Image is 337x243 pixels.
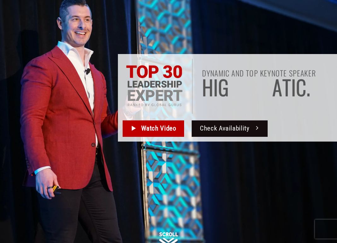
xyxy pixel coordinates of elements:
a: Watch Video [123,120,184,137]
img: Top 30 Leadership Experts [126,65,183,107]
span: Check Availability [200,123,249,134]
span: c [296,77,306,97]
a: Check Availability [192,120,268,137]
h1: Dynamic and top keynote speaker [202,69,332,77]
span: . [306,77,311,97]
span: Watch Video [141,123,176,134]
